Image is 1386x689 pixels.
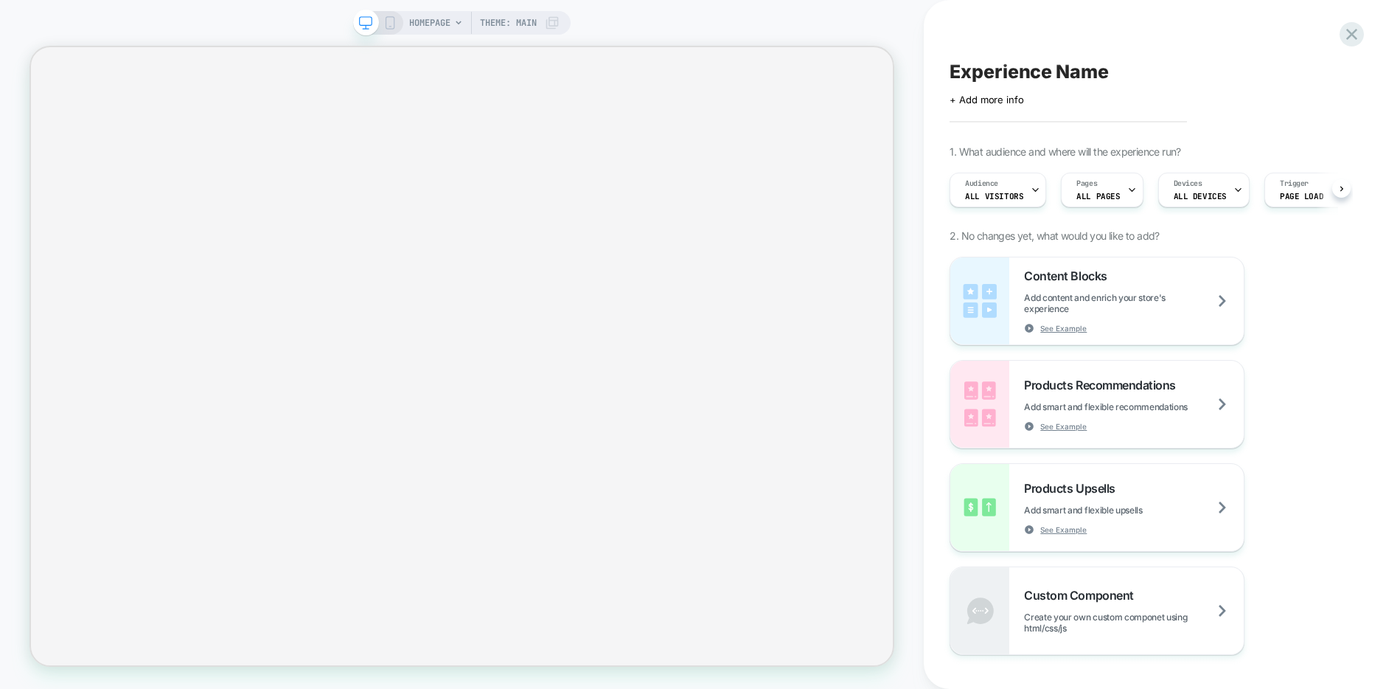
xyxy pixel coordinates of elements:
span: Pages [1076,179,1097,189]
span: See Example [1040,421,1087,432]
span: Create your own custom componet using html/css/js [1024,612,1244,634]
span: Devices [1174,179,1202,189]
span: Custom Component [1024,588,1141,603]
span: Theme: MAIN [480,11,537,35]
span: Experience Name [950,60,1108,83]
span: HOMEPAGE [409,11,450,35]
span: Trigger [1280,179,1309,189]
span: 1. What audience and where will the experience run? [950,145,1180,158]
span: Products Upsells [1024,481,1122,496]
span: See Example [1040,323,1087,333]
span: All Visitors [965,191,1023,201]
span: Products Recommendations [1024,378,1183,392]
span: Audience [965,179,998,189]
span: Add smart and flexible upsells [1024,505,1179,516]
span: Add smart and flexible recommendations [1024,401,1225,412]
span: 2. No changes yet, what would you like to add? [950,229,1159,242]
span: See Example [1040,524,1087,535]
span: ALL PAGES [1076,191,1120,201]
span: ALL DEVICES [1174,191,1227,201]
span: Add content and enrich your store's experience [1024,292,1244,314]
span: Content Blocks [1024,269,1114,283]
span: + Add more info [950,94,1023,105]
span: Page Load [1280,191,1323,201]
